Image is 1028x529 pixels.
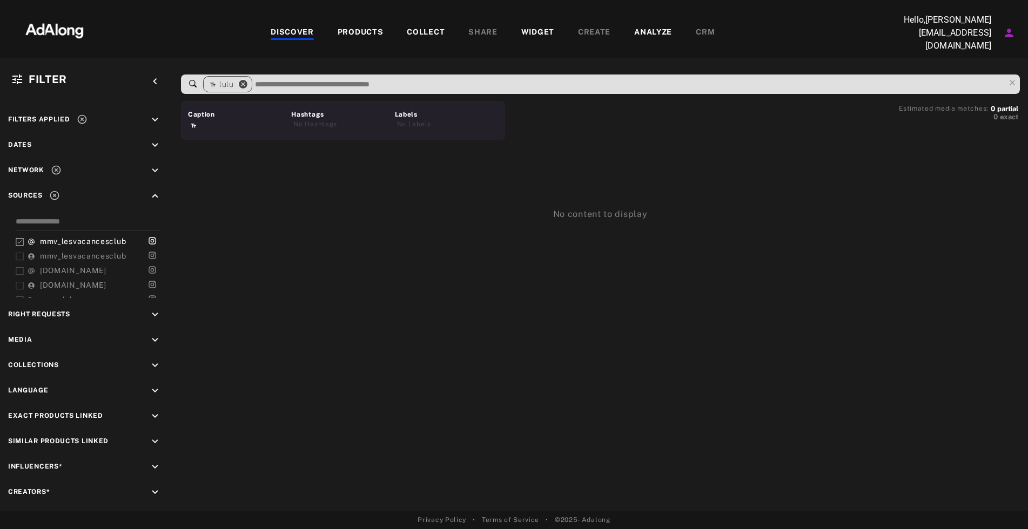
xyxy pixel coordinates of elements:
i: keyboard_arrow_down [149,486,161,498]
span: • [473,515,475,525]
span: Sources [8,192,43,199]
i: keyboard_arrow_down [149,360,161,371]
span: Collections [8,361,59,369]
span: Dates [8,141,32,148]
i: keyboard_arrow_down [149,114,161,126]
div: SHARE [468,26,498,39]
span: 0 [993,113,998,121]
div: CRM [696,26,715,39]
button: Account settings [1000,24,1018,42]
div: Caption [188,110,289,119]
div: Labels [395,110,496,119]
a: Privacy Policy [418,515,466,525]
span: Estimated media matches: [899,105,989,112]
i: keyboard_arrow_left [149,76,161,87]
span: Influencers* [8,463,62,470]
span: Similar Products Linked [8,437,109,445]
div: No content to display [179,127,1021,221]
i: keyboard_arrow_down [149,385,161,397]
img: 63233d7d88ed69de3c212112c67096b6.png [7,13,102,46]
div: WIDGET [521,26,554,39]
span: Right Requests [8,310,70,318]
i: close [238,79,248,89]
span: Network [8,166,44,174]
span: • [546,515,548,525]
span: mmv_lesvacancesclub [40,252,126,260]
span: Exact Products Linked [8,412,103,419]
div: lulu [210,77,234,91]
span: Filter [29,73,67,86]
i: keyboard_arrow_up [149,190,161,202]
i: keyboard_arrow_down [149,436,161,447]
div: No Labels [395,119,496,129]
button: 0exact [899,112,1018,123]
div: DISCOVER [271,26,314,39]
div: No Hashtags [291,119,392,129]
i: keyboard_arrow_down [149,334,161,346]
button: 0partial [991,106,1018,112]
span: Creators* [8,488,50,496]
iframe: Chat Widget [974,477,1028,529]
span: lulu [219,80,234,89]
div: CREATE [578,26,610,39]
span: Media [8,336,32,343]
p: Hello, [PERSON_NAME][EMAIL_ADDRESS][DOMAIN_NAME] [883,13,991,52]
i: keyboard_arrow_down [149,165,161,177]
div: Widget de chat [974,477,1028,529]
div: Hashtags [291,110,392,119]
i: keyboard_arrow_down [149,461,161,473]
span: [DOMAIN_NAME] [40,266,106,275]
div: COLLECT [407,26,445,39]
span: 0 [991,105,995,113]
span: © 2025 - Adalong [555,515,610,525]
span: Filters applied [8,116,70,123]
span: [DOMAIN_NAME] [40,281,106,289]
i: keyboard_arrow_down [149,410,161,422]
a: Terms of Service [482,515,539,525]
i: keyboard_arrow_down [149,309,161,321]
div: PRODUCTS [338,26,384,39]
span: mmvclub [40,295,75,304]
div: ANALYZE [634,26,672,39]
span: mmv_lesvacancesclub [40,237,126,246]
i: keyboard_arrow_down [149,139,161,151]
span: Language [8,386,49,394]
